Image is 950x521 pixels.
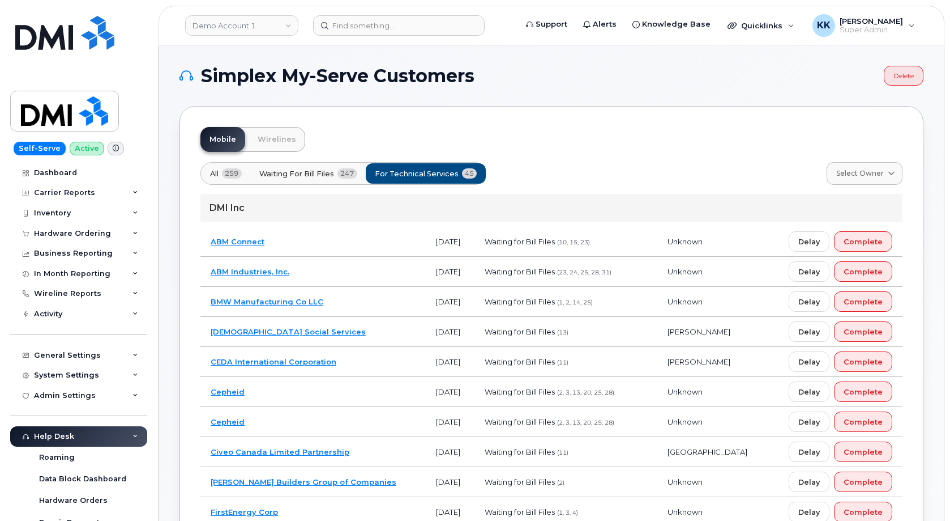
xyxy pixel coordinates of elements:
a: BMW Manufacturing Co LLC [211,297,323,306]
span: Delay [798,417,820,427]
span: Complete [844,477,883,488]
span: (10, 15, 23) [557,239,590,246]
button: Delay [789,231,829,252]
button: Complete [834,472,892,492]
span: Unknown [667,297,703,306]
a: [PERSON_NAME] Builders Group of Companies [211,477,396,486]
button: Delay [789,442,829,462]
span: (1, 2, 14, 25) [557,299,593,306]
span: Delay [798,327,820,337]
td: [DATE] [426,227,474,257]
span: Complete [844,296,883,307]
button: Delay [789,472,829,492]
span: Complete [844,447,883,458]
td: [DATE] [426,317,474,347]
a: Wirelines [249,127,305,152]
td: [DATE] [426,287,474,317]
a: ABM Industries, Inc. [211,267,289,276]
button: Delay [789,291,829,312]
span: Waiting for Bill Files [485,327,555,336]
span: Waiting for Bill Files [485,297,555,306]
span: (11) [557,449,568,456]
span: Select Owner [836,168,884,179]
span: Waiting for Bill Files [485,387,555,396]
span: Delay [798,477,820,488]
td: [DATE] [426,467,474,497]
span: All [210,168,219,179]
span: 259 [222,168,242,179]
button: Complete [834,231,892,252]
span: Delay [798,387,820,397]
a: Mobile [200,127,245,152]
a: ABM Connect [211,237,264,246]
span: Complete [844,507,883,518]
button: Complete [834,321,892,342]
span: Delay [798,507,820,518]
span: Unknown [667,477,703,486]
a: CEDA International Corporation [211,357,336,366]
span: (13) [557,329,568,336]
span: (11) [557,359,568,366]
span: Waiting for Bill Files [485,237,555,246]
a: Delete [884,66,923,86]
span: Complete [844,236,883,247]
span: Complete [844,357,883,367]
td: [DATE] [426,347,474,377]
span: (23, 24, 25, 28, 31) [557,269,611,276]
div: DMI Inc [200,194,902,222]
span: Complete [844,327,883,337]
button: Delay [789,412,829,432]
button: Complete [834,442,892,462]
td: [DATE] [426,377,474,407]
span: Waiting for Bill Files [485,507,555,516]
span: [PERSON_NAME] [667,357,730,366]
span: Waiting for Bill Files [485,477,555,486]
span: Unknown [667,417,703,426]
span: Unknown [667,387,703,396]
a: Cepheid [211,387,245,396]
span: [GEOGRAPHIC_DATA] [667,447,747,456]
a: Select Owner [827,162,902,185]
button: Delay [789,382,829,402]
span: Delay [798,447,820,458]
button: Delay [789,261,829,282]
span: (2, 3, 13, 20, 25, 28) [557,389,614,396]
td: [DATE] [426,437,474,467]
span: (2, 3, 13, 20, 25, 28) [557,419,614,426]
span: Waiting for Bill Files [485,357,555,366]
span: Waiting for Bill Files [259,168,334,179]
button: Delay [789,351,829,372]
td: [DATE] [426,257,474,287]
span: Unknown [667,267,703,276]
a: [DEMOGRAPHIC_DATA] Social Services [211,327,366,336]
span: Waiting for Bill Files [485,447,555,456]
span: Delay [798,357,820,367]
span: [PERSON_NAME] [667,327,730,336]
span: Complete [844,387,883,397]
button: Complete [834,291,892,312]
span: Unknown [667,237,703,246]
button: Complete [834,351,892,372]
span: Complete [844,417,883,427]
span: (2) [557,479,564,486]
button: Complete [834,412,892,432]
span: Waiting for Bill Files [485,417,555,426]
td: [DATE] [426,407,474,437]
button: Complete [834,382,892,402]
span: Complete [844,266,883,277]
span: Delay [798,296,820,307]
span: Delay [798,266,820,277]
span: Simplex My-Serve Customers [201,67,474,84]
span: Delay [798,236,820,247]
a: Cepheid [211,417,245,426]
span: Waiting for Bill Files [485,267,555,276]
button: Complete [834,261,892,282]
span: Unknown [667,507,703,516]
button: Delay [789,321,829,342]
a: Civeo Canada Limited Partnership [211,447,349,456]
span: (1, 3, 4) [557,509,578,516]
span: 247 [337,168,357,179]
a: FirstEnergy Corp [211,507,278,516]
